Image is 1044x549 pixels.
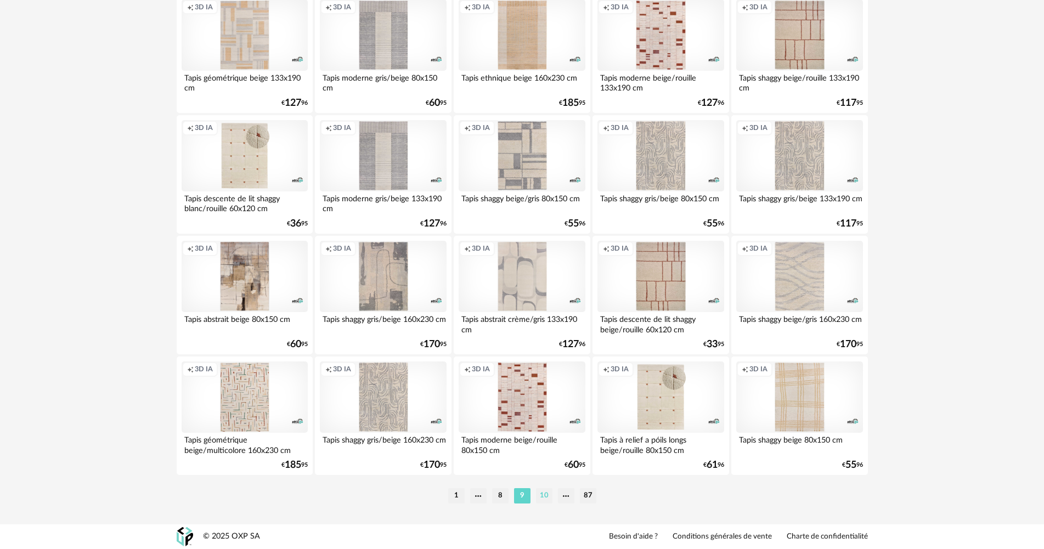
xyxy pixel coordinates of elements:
[837,341,863,348] div: € 95
[290,341,301,348] span: 60
[187,365,194,373] span: Creation icon
[597,191,724,213] div: Tapis shaggy gris/beige 80x150 cm
[325,123,332,132] span: Creation icon
[177,527,193,546] img: OXP
[707,220,718,228] span: 55
[429,99,440,107] span: 60
[459,433,585,455] div: Tapis moderne beige/rouille 80x150 cm
[514,488,531,503] li: 9
[707,461,718,469] span: 61
[559,99,585,107] div: € 95
[454,115,590,234] a: Creation icon 3D IA Tapis shaggy beige/gris 80x150 cm €5596
[592,115,729,234] a: Creation icon 3D IA Tapis shaggy gris/beige 80x150 cm €5596
[611,244,629,253] span: 3D IA
[315,236,451,354] a: Creation icon 3D IA Tapis shaggy gris/beige 160x230 cm €17095
[285,461,301,469] span: 185
[559,341,585,348] div: € 96
[464,365,471,373] span: Creation icon
[459,312,585,334] div: Tapis abstrait crème/gris 133x190 cm
[281,99,308,107] div: € 96
[420,461,447,469] div: € 95
[182,433,308,455] div: Tapis géométrique beige/multicolore 160x230 cm
[742,244,748,253] span: Creation icon
[448,488,465,503] li: 1
[673,532,772,542] a: Conditions générales de vente
[315,356,451,475] a: Creation icon 3D IA Tapis shaggy gris/beige 160x230 cm €17095
[464,123,471,132] span: Creation icon
[187,123,194,132] span: Creation icon
[195,123,213,132] span: 3D IA
[749,123,768,132] span: 3D IA
[472,244,490,253] span: 3D IA
[459,191,585,213] div: Tapis shaggy beige/gris 80x150 cm
[707,341,718,348] span: 33
[703,341,724,348] div: € 95
[603,365,610,373] span: Creation icon
[315,115,451,234] a: Creation icon 3D IA Tapis moderne gris/beige 133x190 cm €12796
[464,3,471,12] span: Creation icon
[472,3,490,12] span: 3D IA
[736,71,862,93] div: Tapis shaggy beige/rouille 133x190 cm
[731,236,867,354] a: Creation icon 3D IA Tapis shaggy beige/gris 160x230 cm €17095
[320,191,446,213] div: Tapis moderne gris/beige 133x190 cm
[565,461,585,469] div: € 95
[472,365,490,373] span: 3D IA
[290,220,301,228] span: 36
[454,356,590,475] a: Creation icon 3D IA Tapis moderne beige/rouille 80x150 cm €6095
[424,220,440,228] span: 127
[840,99,856,107] span: 117
[182,191,308,213] div: Tapis descente de lit shaggy blanc/rouille 60x120 cm
[845,461,856,469] span: 55
[749,3,768,12] span: 3D IA
[568,220,579,228] span: 55
[287,341,308,348] div: € 95
[736,191,862,213] div: Tapis shaggy gris/beige 133x190 cm
[703,461,724,469] div: € 96
[333,365,351,373] span: 3D IA
[701,99,718,107] span: 127
[597,433,724,455] div: Tapis à relief a póils longs beige/rouille 80x150 cm
[742,3,748,12] span: Creation icon
[195,244,213,253] span: 3D IA
[424,341,440,348] span: 170
[736,433,862,455] div: Tapis shaggy beige 80x150 cm
[592,356,729,475] a: Creation icon 3D IA Tapis à relief a póils longs beige/rouille 80x150 cm €6196
[187,3,194,12] span: Creation icon
[837,99,863,107] div: € 95
[182,312,308,334] div: Tapis abstrait beige 80x150 cm
[742,365,748,373] span: Creation icon
[597,71,724,93] div: Tapis moderne beige/rouille 133x190 cm
[568,461,579,469] span: 60
[182,71,308,93] div: Tapis géométrique beige 133x190 cm
[454,236,590,354] a: Creation icon 3D IA Tapis abstrait crème/gris 133x190 cm €12796
[325,365,332,373] span: Creation icon
[597,312,724,334] div: Tapis descente de lit shaggy beige/rouille 60x120 cm
[320,433,446,455] div: Tapis shaggy gris/beige 160x230 cm
[420,341,447,348] div: € 95
[603,123,610,132] span: Creation icon
[611,365,629,373] span: 3D IA
[195,3,213,12] span: 3D IA
[580,488,596,503] li: 87
[426,99,447,107] div: € 95
[536,488,552,503] li: 10
[592,236,729,354] a: Creation icon 3D IA Tapis descente de lit shaggy beige/rouille 60x120 cm €3395
[177,356,313,475] a: Creation icon 3D IA Tapis géométrique beige/multicolore 160x230 cm €18595
[731,115,867,234] a: Creation icon 3D IA Tapis shaggy gris/beige 133x190 cm €11795
[325,244,332,253] span: Creation icon
[840,220,856,228] span: 117
[459,71,585,93] div: Tapis ethnique beige 160x230 cm
[562,99,579,107] span: 185
[195,365,213,373] span: 3D IA
[320,312,446,334] div: Tapis shaggy gris/beige 160x230 cm
[840,341,856,348] span: 170
[749,365,768,373] span: 3D IA
[325,3,332,12] span: Creation icon
[842,461,863,469] div: € 96
[731,356,867,475] a: Creation icon 3D IA Tapis shaggy beige 80x150 cm €5596
[698,99,724,107] div: € 96
[736,312,862,334] div: Tapis shaggy beige/gris 160x230 cm
[320,71,446,93] div: Tapis moderne gris/beige 80x150 cm
[177,236,313,354] a: Creation icon 3D IA Tapis abstrait beige 80x150 cm €6095
[285,99,301,107] span: 127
